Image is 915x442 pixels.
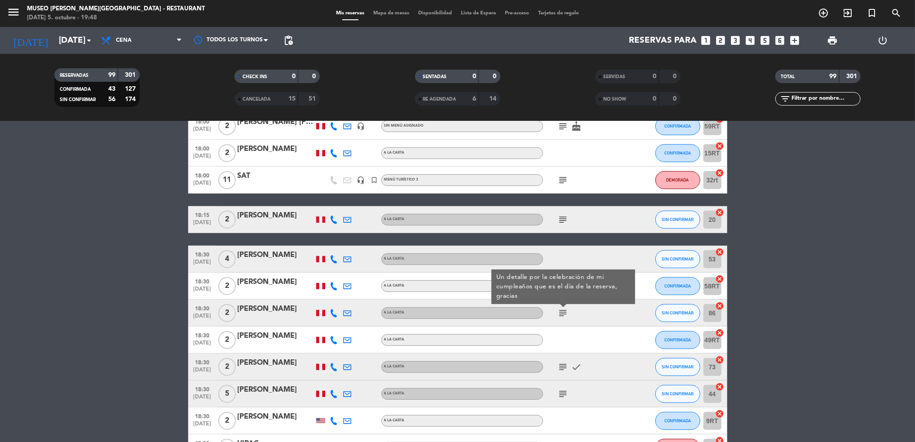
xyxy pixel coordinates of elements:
i: filter_list [780,93,791,104]
span: [DATE] [191,367,214,377]
span: A la carta [384,151,405,155]
span: 18:30 [191,384,214,394]
i: turned_in_not [866,8,877,18]
strong: 0 [292,73,296,80]
span: CONFIRMADA [60,87,91,92]
span: [DATE] [191,313,214,323]
span: 4 [218,250,236,268]
strong: 15 [288,96,296,102]
i: looks_3 [730,35,742,46]
span: Mis reservas [332,11,369,16]
span: 2 [218,358,236,376]
span: SERVIDAS [603,75,625,79]
strong: 51 [309,96,318,102]
i: cancel [716,248,725,256]
i: add_box [789,35,801,46]
span: 18:00 [191,143,214,153]
i: cancel [716,328,725,337]
span: CONFIRMADA [664,337,691,342]
i: cancel [716,274,725,283]
i: turned_in_not [371,176,379,184]
span: Mapa de mesas [369,11,414,16]
div: [PERSON_NAME] [238,330,314,342]
div: [DATE] 5. octubre - 19:48 [27,13,205,22]
i: cancel [716,168,725,177]
i: add_circle_outline [818,8,829,18]
span: Cena [116,37,132,44]
i: cancel [716,141,725,150]
div: [PERSON_NAME] [238,411,314,423]
span: 18:30 [191,303,214,313]
i: arrow_drop_down [84,35,94,46]
span: A la carta [384,365,405,368]
span: [DATE] [191,259,214,270]
span: 18:15 [191,209,214,220]
span: SIN CONFIRMAR [662,364,694,369]
span: 18:30 [191,357,214,367]
button: CONFIRMADA [655,412,700,430]
button: DEMORADA [655,171,700,189]
span: CONFIRMADA [664,124,691,128]
strong: 0 [313,73,318,80]
span: 2 [218,144,236,162]
strong: 99 [830,73,837,80]
i: check [571,362,582,372]
strong: 174 [125,96,137,102]
i: looks_6 [774,35,786,46]
i: [DATE] [7,31,54,50]
span: [DATE] [191,340,214,350]
div: SAT [238,170,314,182]
span: A la carta [384,257,405,261]
span: Pre-acceso [500,11,534,16]
span: SIN CONFIRMAR [662,217,694,222]
span: CHECK INS [243,75,267,79]
i: cancel [716,409,725,418]
span: Reservas para [629,35,697,45]
div: [PERSON_NAME] [238,143,314,155]
strong: 0 [493,73,498,80]
span: TOTAL [781,75,795,79]
span: Sin menú asignado [384,124,424,128]
strong: 99 [108,72,115,78]
i: looks_two [715,35,727,46]
span: CONFIRMADA [664,150,691,155]
span: A la carta [384,284,405,287]
i: exit_to_app [842,8,853,18]
div: [PERSON_NAME] [238,276,314,288]
strong: 0 [673,73,678,80]
span: SIN CONFIRMAR [662,391,694,396]
span: pending_actions [283,35,294,46]
button: menu [7,5,20,22]
span: [DATE] [191,421,214,431]
strong: 6 [473,96,476,102]
span: 18:30 [191,330,214,340]
span: NO SHOW [603,97,626,102]
strong: 0 [673,96,678,102]
span: SIN CONFIRMAR [662,256,694,261]
span: [DATE] [191,286,214,296]
i: cancel [716,382,725,391]
div: [PERSON_NAME] [238,249,314,261]
strong: 56 [108,96,115,102]
span: CANCELADA [243,97,270,102]
span: 18:30 [191,411,214,421]
i: looks_4 [745,35,756,46]
span: SIN CONFIRMAR [662,310,694,315]
div: Un detalle por la celebración de mi cumpleaños que es el día de la reserva, gracias [496,273,630,301]
span: RESERVADAS [60,73,88,78]
button: CONFIRMADA [655,277,700,295]
button: SIN CONFIRMAR [655,304,700,322]
button: CONFIRMADA [655,331,700,349]
span: 11 [218,171,236,189]
i: power_settings_new [878,35,888,46]
span: SENTADAS [423,75,447,79]
span: 2 [218,331,236,349]
span: A la carta [384,419,405,422]
i: subject [558,121,569,132]
i: looks_one [700,35,712,46]
button: SIN CONFIRMAR [655,385,700,403]
span: A la carta [384,217,405,221]
span: 2 [218,412,236,430]
button: SIN CONFIRMAR [655,358,700,376]
button: CONFIRMADA [655,144,700,162]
